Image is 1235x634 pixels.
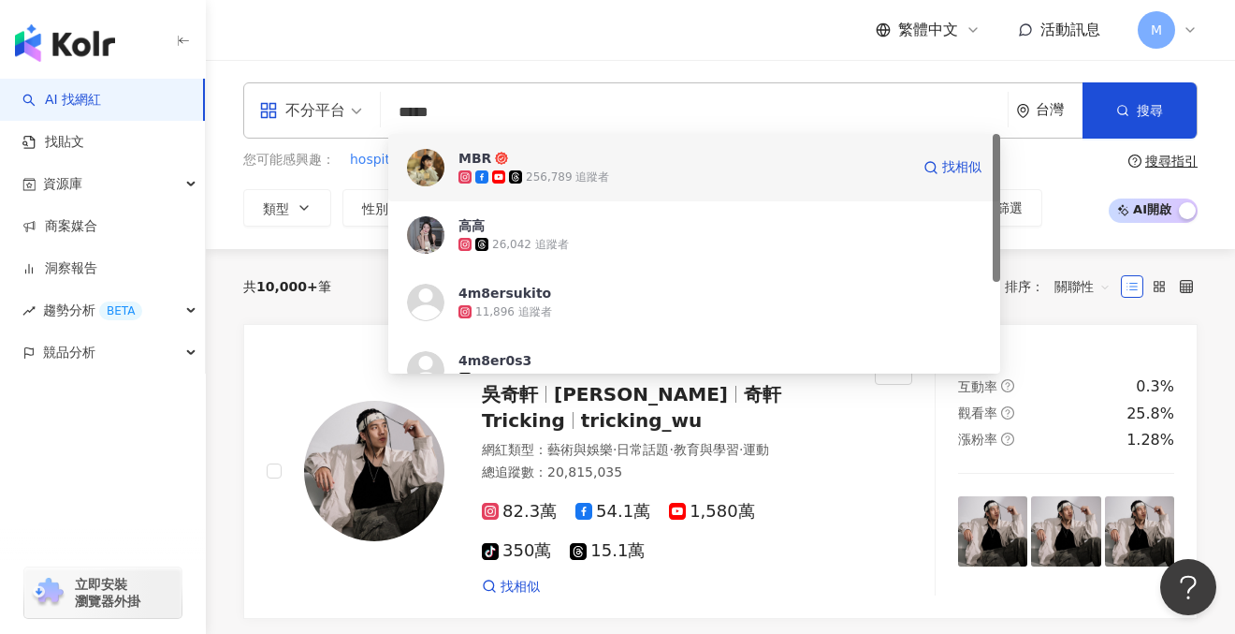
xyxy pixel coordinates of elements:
[1040,21,1100,38] span: 活動訊息
[743,442,769,457] span: 運動
[1054,272,1111,302] span: 關聯性
[22,259,97,278] a: 洞察報告
[43,163,82,205] span: 資源庫
[304,401,444,541] img: KOL Avatar
[458,351,531,370] div: 4m8er0s3
[342,189,430,227] button: 性別
[554,383,728,405] span: [PERSON_NAME]
[958,379,997,394] span: 互動率
[570,541,645,561] span: 15.1萬
[617,442,669,457] span: 日常話題
[1126,404,1174,424] div: 25.8%
[1031,496,1100,566] img: post-image
[547,442,613,457] span: 藝術與娛樂
[1001,406,1014,420] span: question-circle
[1151,20,1162,40] span: M
[22,217,97,236] a: 商案媒合
[1136,376,1174,397] div: 0.3%
[739,442,743,457] span: ·
[243,151,335,170] span: 您可能感興趣：
[30,578,66,608] img: chrome extension
[674,442,739,457] span: 教育與學習
[243,324,1198,620] a: KOL Avatar吳奇軒[PERSON_NAME]奇軒Trickingtricking_wu網紅類型：藝術與娛樂·日常話題·教育與學習·運動總追蹤數：20,815,03582.3萬54.1萬1...
[407,149,444,186] img: KOL Avatar
[526,170,609,185] div: 256,789 追蹤者
[259,96,345,125] div: 不分平台
[669,502,755,522] span: 1,580萬
[501,578,540,597] span: 找相似
[407,351,444,389] img: KOL Avatar
[243,189,331,227] button: 類型
[482,441,852,460] div: 網紅類型 ：
[482,541,551,561] span: 350萬
[1016,104,1030,118] span: environment
[1036,102,1082,118] div: 台灣
[475,304,552,320] div: 11,896 追蹤者
[482,383,781,432] span: 奇軒Tricking
[1105,496,1174,566] img: post-image
[1137,103,1163,118] span: 搜尋
[350,151,418,170] span: hospitality
[482,502,557,522] span: 82.3萬
[581,409,703,432] span: tricking_wu
[407,216,444,254] img: KOL Avatar
[407,284,444,321] img: KOL Avatar
[482,464,852,482] div: 總追蹤數 ： 20,815,035
[99,302,142,320] div: BETA
[458,216,485,235] div: 高高
[1145,154,1198,169] div: 搜尋指引
[475,372,545,388] div: 1,192 追蹤者
[1082,82,1197,139] button: 搜尋
[43,289,142,332] span: 趨勢分析
[1005,272,1121,302] div: 排序：
[669,442,673,457] span: ·
[958,496,1027,566] img: post-image
[259,101,278,120] span: appstore
[1128,155,1141,168] span: question-circle
[75,576,140,610] span: 立即安裝 瀏覽器外掛
[458,284,551,302] div: 4m8ersukito
[942,158,981,177] span: 找相似
[482,578,540,597] a: 找相似
[22,304,36,317] span: rise
[923,149,981,186] a: 找相似
[1160,559,1216,615] iframe: Help Scout Beacon - Open
[43,332,95,374] span: 競品分析
[958,405,997,420] span: 觀看率
[1001,433,1014,446] span: question-circle
[458,149,491,168] div: MBR
[362,201,388,216] span: 性別
[482,383,538,405] span: 吳奇軒
[243,279,331,294] div: 共 筆
[613,442,617,457] span: ·
[22,133,84,152] a: 找貼文
[256,279,318,294] span: 10,000+
[575,502,650,522] span: 54.1萬
[492,237,569,253] div: 26,042 追蹤者
[15,24,115,62] img: logo
[24,568,182,618] a: chrome extension立即安裝 瀏覽器外掛
[1126,430,1174,450] div: 1.28%
[958,432,997,447] span: 漲粉率
[263,201,289,216] span: 類型
[1001,379,1014,392] span: question-circle
[898,20,958,40] span: 繁體中文
[22,91,101,110] a: searchAI 找網紅
[349,150,419,170] button: hospitality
